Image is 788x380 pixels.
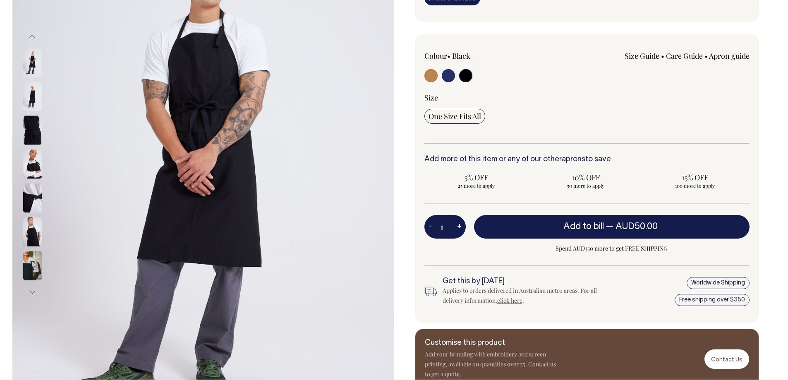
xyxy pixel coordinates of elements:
[23,82,42,111] img: black
[704,349,749,369] a: Contact Us
[497,296,522,304] a: click here
[424,93,750,103] div: Size
[424,51,555,61] div: Colour
[453,219,466,235] button: +
[661,51,664,61] span: •
[647,182,743,189] span: 100 more to apply
[429,111,481,121] span: One Size Fits All
[429,182,525,189] span: 25 more to apply
[709,51,750,61] a: Apron guide
[563,222,604,231] span: Add to bill
[616,222,658,231] span: AUD50.00
[424,155,750,164] h6: Add more of this item or any of our other to save
[447,51,450,61] span: •
[647,172,743,182] span: 15% OFF
[704,51,708,61] span: •
[625,51,659,61] a: Size Guide
[643,170,747,191] input: 15% OFF 100 more to apply
[26,283,38,301] button: Next
[538,172,634,182] span: 10% OFF
[424,219,436,235] button: -
[26,27,38,45] button: Previous
[562,156,585,163] a: aprons
[538,182,634,189] span: 50 more to apply
[23,48,42,77] img: black
[666,51,703,61] a: Care Guide
[452,51,470,61] label: Black
[424,109,485,124] input: One Size Fits All
[429,172,525,182] span: 5% OFF
[23,217,42,246] img: black
[534,170,638,191] input: 10% OFF 50 more to apply
[424,170,529,191] input: 5% OFF 25 more to apply
[606,222,660,231] span: —
[474,244,750,253] span: Spend AUD350 more to get FREE SHIPPING
[474,215,750,238] button: Add to bill —AUD50.00
[23,251,42,280] img: black
[425,349,557,379] p: Add your branding with embroidery and screen printing, available on quantities over 25. Contact u...
[443,286,602,306] div: Applies to orders delivered in Australian metro areas. For all delivery information, .
[23,184,42,213] img: black
[443,277,602,286] h6: Get this by [DATE]
[425,339,557,347] h6: Customise this product
[23,150,42,179] img: black
[23,116,42,145] img: black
